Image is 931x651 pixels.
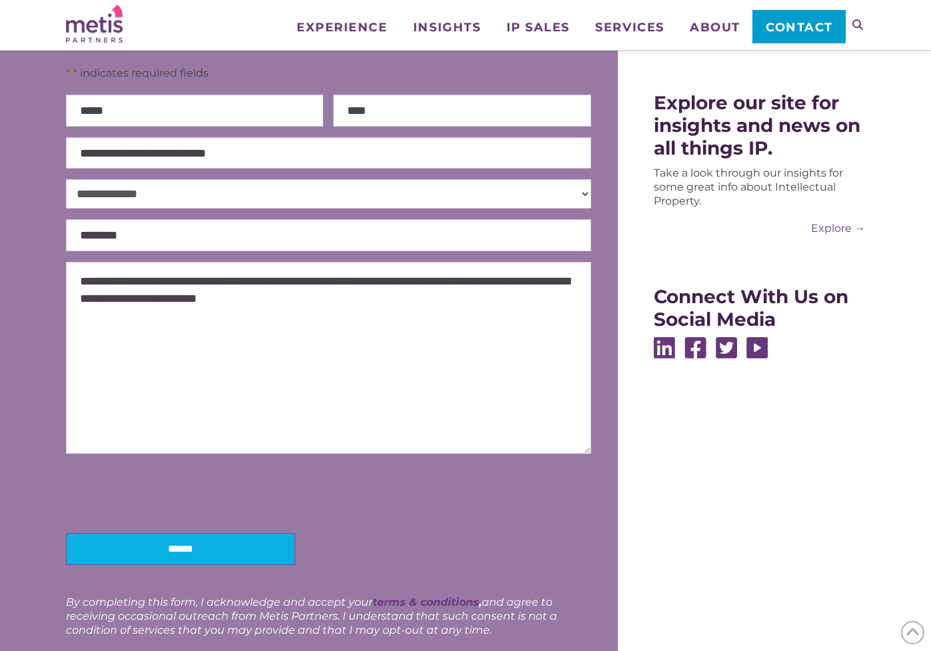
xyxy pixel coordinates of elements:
[413,21,480,33] span: Insights
[716,337,737,358] img: Twitter
[66,464,269,516] iframe: reCAPTCHA
[66,596,557,636] em: By completing this form, I acknowledge and accept your and agree to receiving occasional outreach...
[66,66,591,81] p: " " indicates required fields
[373,596,479,608] a: terms & conditions
[297,21,387,33] span: Experience
[684,337,706,358] img: Facebook
[654,221,866,235] a: Explore →
[654,337,675,358] img: Linkedin
[654,166,866,208] div: Take a look through our insights for some great info about Intellectual Property.
[901,621,924,644] span: Back to Top
[752,10,845,43] a: Contact
[595,21,664,33] span: Services
[746,337,768,358] img: Youtube
[506,21,570,33] span: IP Sales
[66,5,123,43] img: Metis Partners
[766,21,833,33] span: Contact
[373,596,482,608] strong: ,
[654,91,866,159] div: Explore our site for insights and news on all things IP.
[654,285,866,330] div: Connect With Us on Social Media
[690,21,740,33] span: About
